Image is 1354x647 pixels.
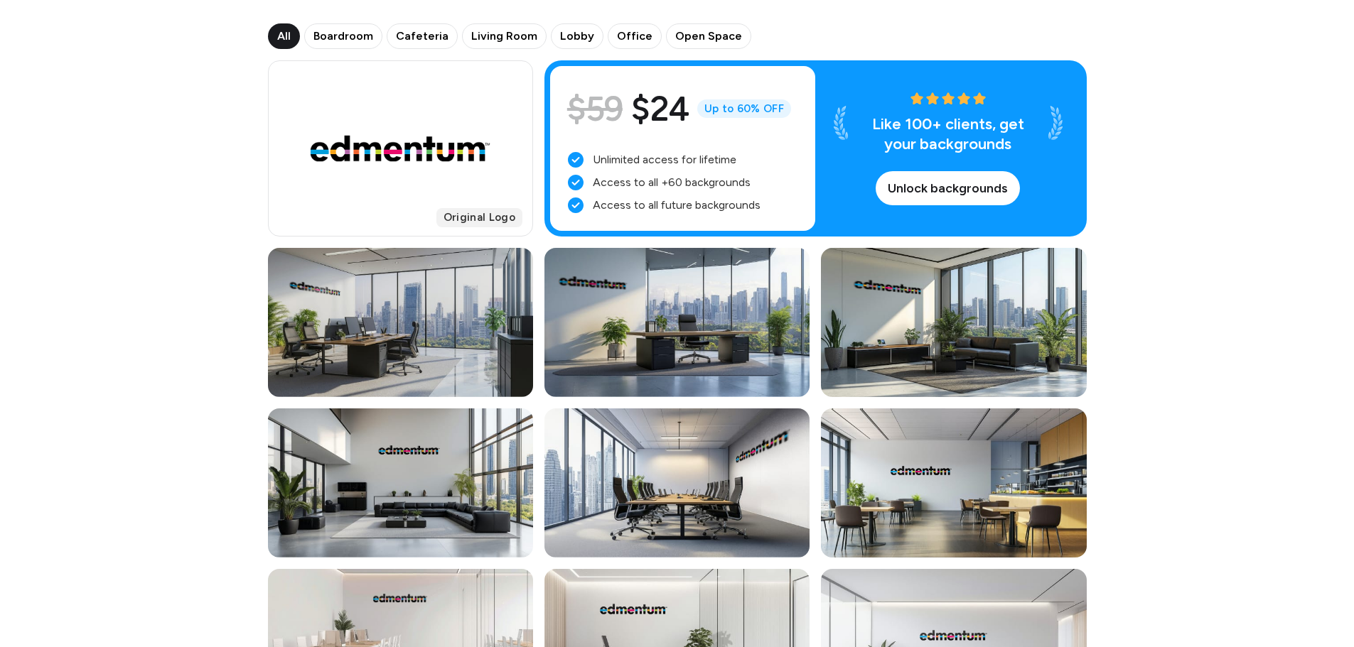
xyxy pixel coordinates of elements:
p: Like 100+ clients, get your backgrounds [859,114,1037,154]
span: $24 [631,83,689,134]
span: Open Space [675,28,742,45]
span: Cafeteria [396,28,448,45]
button: Open Space [666,23,751,49]
button: Lobby [551,23,603,49]
span: All [277,28,291,45]
img: Project logo [308,133,493,165]
span: Boardroom [313,28,373,45]
button: All [268,23,300,49]
button: Unlock backgrounds [876,171,1020,205]
span: $59 [567,83,623,134]
li: Access to all +60 backgrounds [567,174,798,191]
button: Living Room [462,23,547,49]
button: Office [608,23,662,49]
span: Original Logo [436,208,522,227]
span: Living Room [471,28,537,45]
span: Office [617,28,652,45]
button: Cafeteria [387,23,458,49]
span: Unlock backgrounds [888,179,1008,198]
img: Laurel White [1048,106,1063,140]
li: Unlimited access for lifetime [567,151,798,168]
img: Laurel White [834,106,848,140]
button: Boardroom [304,23,382,49]
span: Up to 60% OFF [697,99,791,119]
li: Access to all future backgrounds [567,197,798,214]
span: Lobby [560,28,594,45]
